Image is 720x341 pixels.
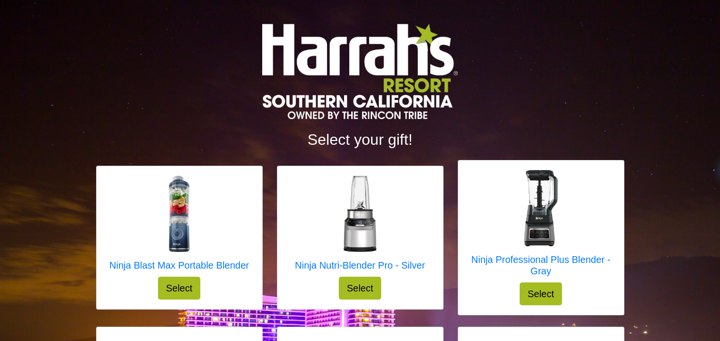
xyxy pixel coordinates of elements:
[468,170,614,282] a: Ninja Professional Plus Blender - Gray Ninja Professional Plus Blender - Gray
[503,170,579,246] img: Ninja Professional Plus Blender - Gray
[109,260,249,271] h5: Ninja Blast Max Portable Blender
[295,260,425,271] h5: Ninja Nutri-Blender Pro - Silver
[322,176,398,252] img: Ninja Nutri-Blender Pro - Silver
[262,24,457,119] img: Logo
[468,254,614,277] h5: Ninja Professional Plus Blender - Gray
[520,282,562,305] button: Select
[141,176,217,252] img: Ninja Blast Max Portable Blender
[96,130,624,149] h2: Select your gift!
[109,176,249,277] a: Ninja Blast Max Portable Blender Ninja Blast Max Portable Blender
[158,277,201,300] button: Select
[295,176,425,277] a: Ninja Nutri-Blender Pro - Silver Ninja Nutri-Blender Pro - Silver
[339,277,382,300] button: Select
